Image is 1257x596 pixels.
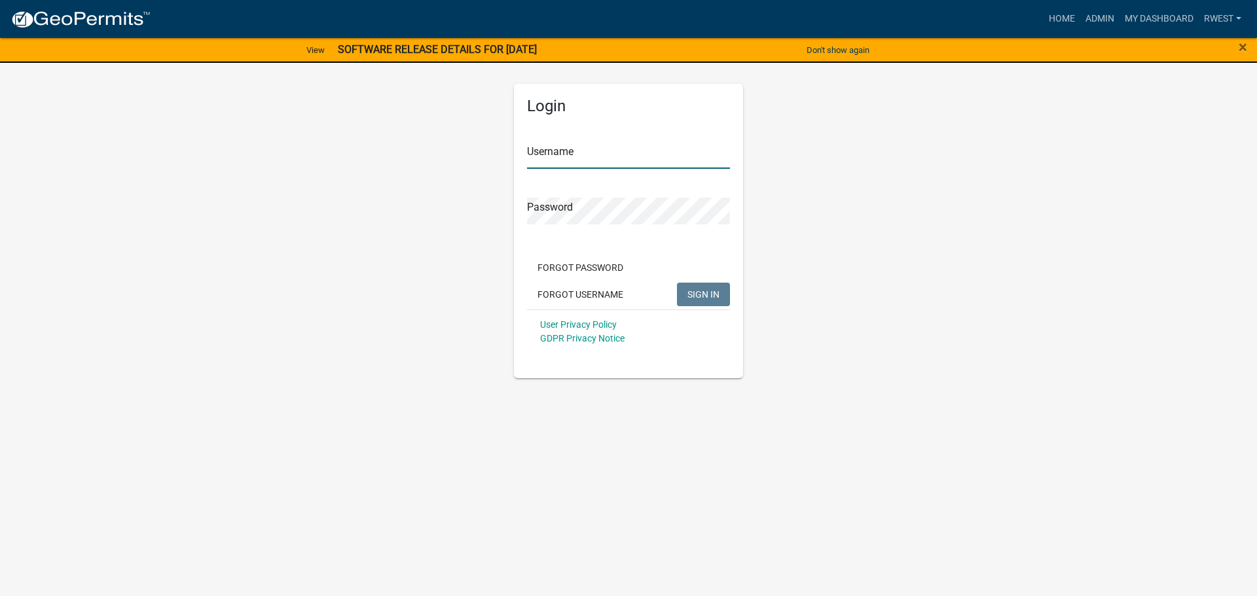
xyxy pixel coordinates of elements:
button: Don't show again [801,39,875,61]
span: × [1239,38,1247,56]
span: SIGN IN [687,289,720,299]
button: Forgot Username [527,283,634,306]
a: My Dashboard [1120,7,1199,31]
a: User Privacy Policy [540,319,617,330]
button: Close [1239,39,1247,55]
a: rwest [1199,7,1247,31]
button: SIGN IN [677,283,730,306]
a: Admin [1080,7,1120,31]
a: View [301,39,330,61]
a: GDPR Privacy Notice [540,333,625,343]
button: Forgot Password [527,256,634,279]
strong: SOFTWARE RELEASE DETAILS FOR [DATE] [338,43,537,56]
a: Home [1044,7,1080,31]
h5: Login [527,97,730,116]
